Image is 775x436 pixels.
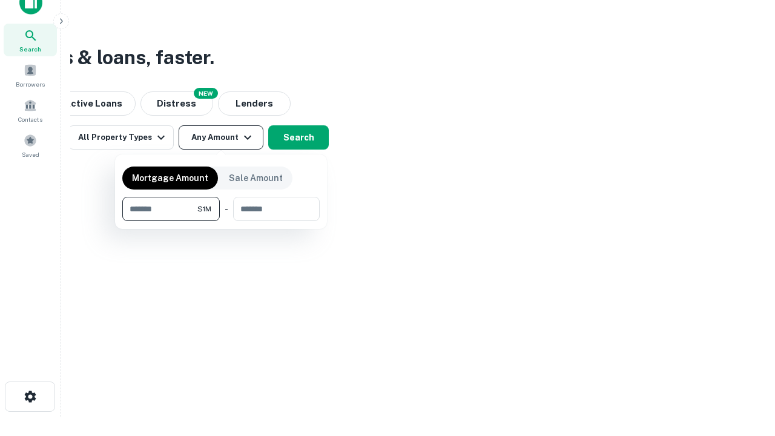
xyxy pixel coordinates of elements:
p: Sale Amount [229,171,283,185]
span: $1M [197,203,211,214]
p: Mortgage Amount [132,171,208,185]
div: - [225,197,228,221]
iframe: Chat Widget [714,339,775,397]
